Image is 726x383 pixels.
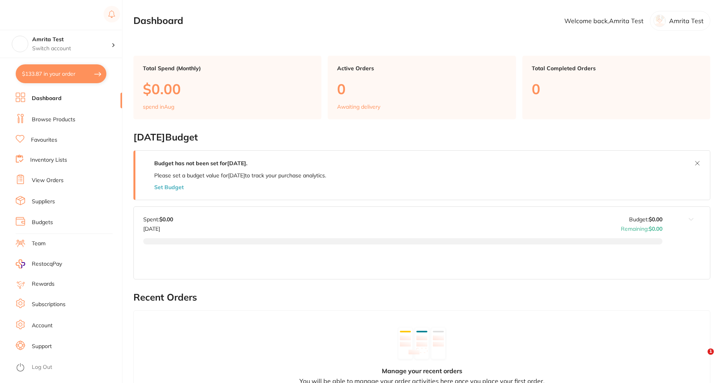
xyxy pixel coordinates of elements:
[382,367,462,374] h4: Manage your recent orders
[32,301,66,308] a: Subscriptions
[32,363,52,371] a: Log Out
[143,223,173,232] p: [DATE]
[629,216,662,223] p: Budget:
[12,36,28,52] img: Amrita Test
[31,136,57,144] a: Favourites
[708,348,714,355] span: 1
[669,17,704,24] p: Amrita Test
[649,225,662,232] strong: $0.00
[32,116,75,124] a: Browse Products
[337,65,506,71] p: Active Orders
[133,56,321,119] a: Total Spend (Monthly)$0.00spend inAug
[337,104,380,110] p: Awaiting delivery
[16,361,120,374] button: Log Out
[32,219,53,226] a: Budgets
[532,81,701,97] p: 0
[32,45,111,53] p: Switch account
[32,177,64,184] a: View Orders
[16,64,106,83] button: $133.87 in your order
[16,259,62,268] a: RestocqPay
[143,216,173,223] p: Spent:
[32,36,111,44] h4: Amrita Test
[154,184,184,190] button: Set Budget
[143,65,312,71] p: Total Spend (Monthly)
[16,259,25,268] img: RestocqPay
[16,6,66,24] a: Restocq Logo
[159,216,173,223] strong: $0.00
[143,81,312,97] p: $0.00
[133,292,710,303] h2: Recent Orders
[621,223,662,232] p: Remaining:
[32,343,52,350] a: Support
[30,156,67,164] a: Inventory Lists
[532,65,701,71] p: Total Completed Orders
[133,132,710,143] h2: [DATE] Budget
[133,15,183,26] h2: Dashboard
[32,198,55,206] a: Suppliers
[154,160,247,167] strong: Budget has not been set for [DATE] .
[649,216,662,223] strong: $0.00
[143,104,174,110] p: spend in Aug
[32,95,62,102] a: Dashboard
[564,17,644,24] p: Welcome back, Amrita Test
[522,56,710,119] a: Total Completed Orders0
[154,172,326,179] p: Please set a budget value for [DATE] to track your purchase analytics.
[32,280,55,288] a: Rewards
[691,348,710,367] iframe: Intercom live chat
[328,56,516,119] a: Active Orders0Awaiting delivery
[32,260,62,268] span: RestocqPay
[16,10,66,20] img: Restocq Logo
[32,240,46,248] a: Team
[32,322,53,330] a: Account
[337,81,506,97] p: 0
